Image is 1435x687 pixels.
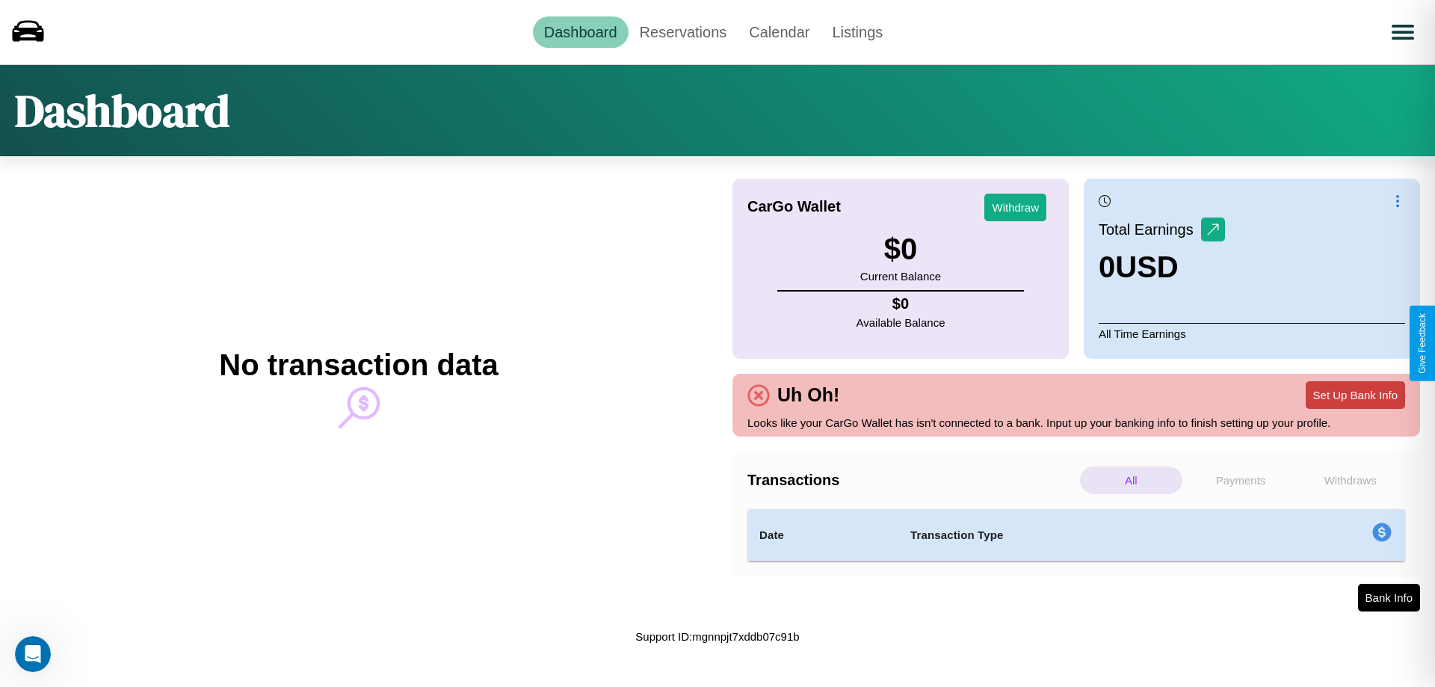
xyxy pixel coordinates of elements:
[1306,381,1405,409] button: Set Up Bank Info
[857,295,945,312] h4: $ 0
[1299,466,1401,494] p: Withdraws
[770,384,847,406] h4: Uh Oh!
[1099,216,1201,243] p: Total Earnings
[759,526,886,544] h4: Date
[635,626,799,647] p: Support ID: mgnnpjt7xddb07c91b
[984,194,1046,221] button: Withdraw
[533,16,629,48] a: Dashboard
[747,509,1405,561] table: simple table
[15,80,229,141] h1: Dashboard
[747,413,1405,433] p: Looks like your CarGo Wallet has isn't connected to a bank. Input up your banking info to finish ...
[747,198,841,215] h4: CarGo Wallet
[1080,466,1182,494] p: All
[860,232,941,266] h3: $ 0
[860,266,941,286] p: Current Balance
[738,16,821,48] a: Calendar
[1417,313,1428,374] div: Give Feedback
[1099,323,1405,344] p: All Time Earnings
[1358,584,1420,611] button: Bank Info
[747,472,1076,489] h4: Transactions
[15,636,51,672] iframe: Intercom live chat
[910,526,1250,544] h4: Transaction Type
[857,312,945,333] p: Available Balance
[821,16,894,48] a: Listings
[1099,250,1225,284] h3: 0 USD
[1190,466,1292,494] p: Payments
[219,348,498,382] h2: No transaction data
[1382,11,1424,53] button: Open menu
[629,16,738,48] a: Reservations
